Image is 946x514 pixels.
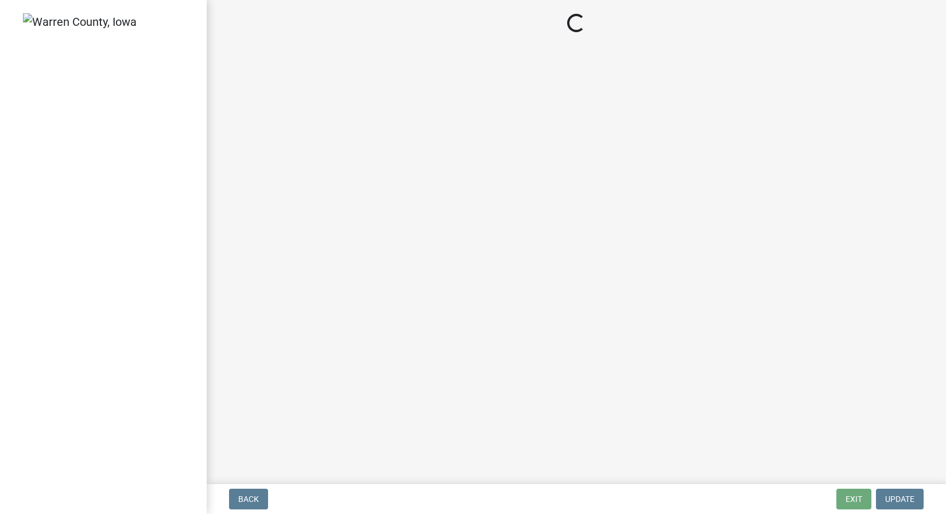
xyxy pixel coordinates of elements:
[836,489,871,509] button: Exit
[885,494,914,504] span: Update
[876,489,924,509] button: Update
[238,494,259,504] span: Back
[23,13,137,30] img: Warren County, Iowa
[229,489,268,509] button: Back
